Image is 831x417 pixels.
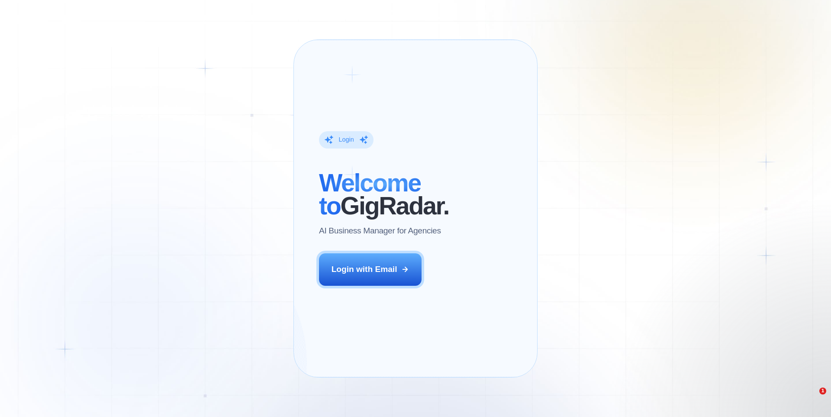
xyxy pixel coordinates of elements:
span: 1 [819,388,826,394]
h2: ‍ GigRadar. [319,171,449,217]
div: Login [338,136,354,144]
div: Login with Email [332,264,397,275]
button: Login with Email [319,253,422,285]
p: AI Business Manager for Agencies [319,226,441,237]
span: Welcome to [319,169,421,220]
iframe: Intercom live chat [802,388,822,408]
